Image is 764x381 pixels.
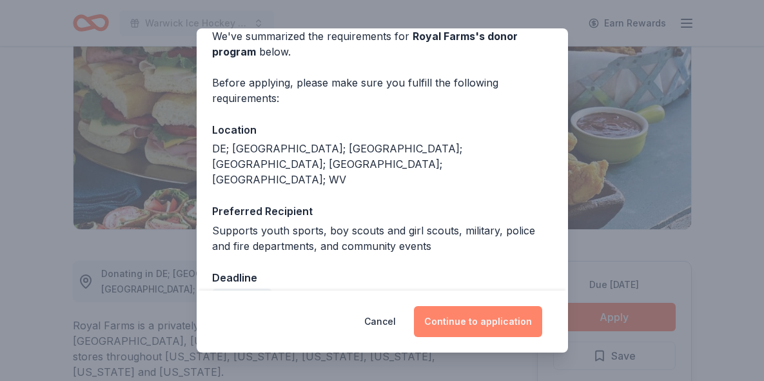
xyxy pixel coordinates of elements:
div: Before applying, please make sure you fulfill the following requirements: [212,75,553,106]
button: Cancel [364,306,396,337]
div: Location [212,121,553,138]
div: Due [DATE] [212,289,272,307]
div: DE; [GEOGRAPHIC_DATA]; [GEOGRAPHIC_DATA]; [GEOGRAPHIC_DATA]; [GEOGRAPHIC_DATA]; [GEOGRAPHIC_DATA]... [212,141,553,187]
div: We've summarized the requirements for below. [212,28,553,59]
button: Continue to application [414,306,542,337]
div: Supports youth sports, boy scouts and girl scouts, military, police and fire departments, and com... [212,223,553,254]
div: Preferred Recipient [212,203,553,220]
div: Deadline [212,269,553,286]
